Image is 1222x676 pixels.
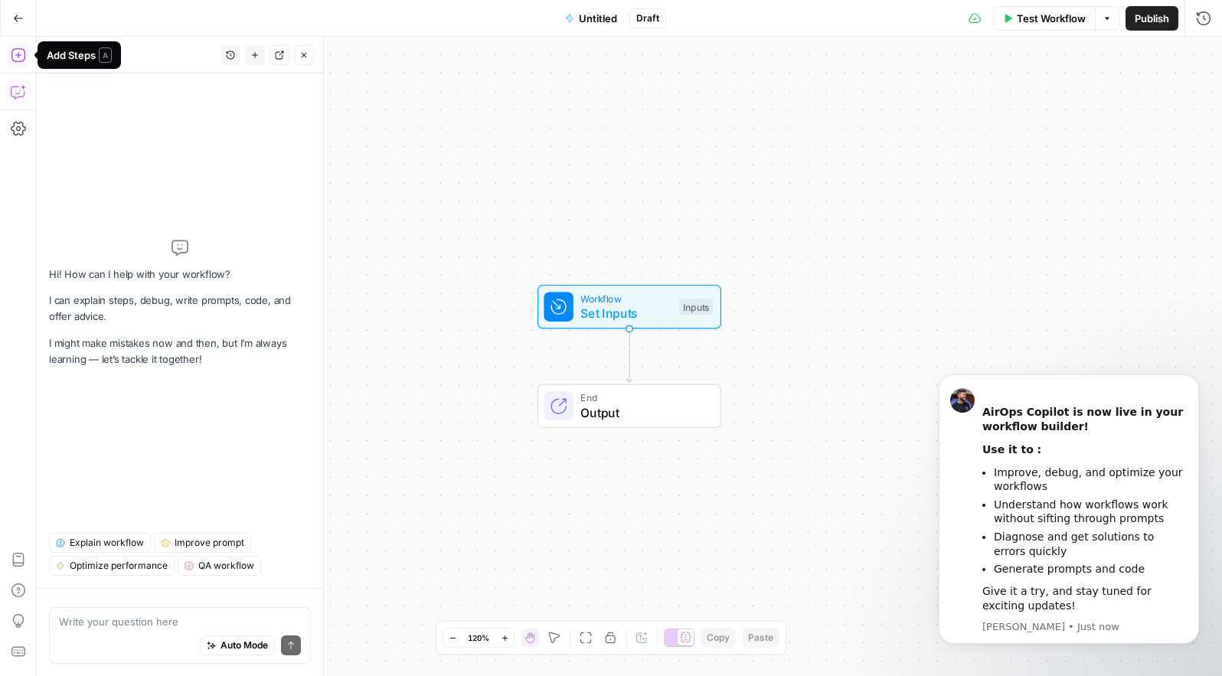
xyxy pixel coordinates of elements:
span: End [580,390,705,405]
div: WorkflowSet InputsInputs [487,285,772,329]
span: Explain workflow [70,536,144,550]
p: Hi! How can I help with your workflow? [49,266,311,282]
button: Paste [742,628,779,648]
span: Improve prompt [175,536,244,550]
p: I can explain steps, debug, write prompts, code, and offer advice. [49,292,311,325]
iframe: Intercom notifications message [916,361,1222,653]
span: Copy [707,631,730,645]
span: Untitled [579,11,617,26]
p: I might make mistakes now and then, but I’m always learning — let’s tackle it together! [49,335,311,367]
button: Auto Mode [200,635,275,655]
button: Untitled [556,6,626,31]
button: QA workflow [178,556,261,576]
button: Test Workflow [993,6,1095,31]
span: Optimize performance [70,559,168,573]
button: Publish [1126,6,1178,31]
button: Optimize performance [49,556,175,576]
span: Publish [1135,11,1169,26]
span: Auto Mode [221,638,268,652]
span: QA workflow [198,559,254,573]
span: Workflow [580,291,671,305]
span: Set Inputs [580,304,671,322]
div: Inputs [679,299,713,315]
g: Edge from start to end [626,329,632,383]
div: EndOutput [487,384,772,429]
button: Copy [701,628,736,648]
span: Paste [748,631,773,645]
button: Explain workflow [49,533,151,553]
span: Draft [636,11,659,25]
div: Add Steps [47,47,112,63]
button: Improve prompt [154,533,251,553]
span: 120% [468,632,489,644]
span: Test Workflow [1017,11,1086,26]
span: Output [580,403,705,422]
span: A [99,47,112,63]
